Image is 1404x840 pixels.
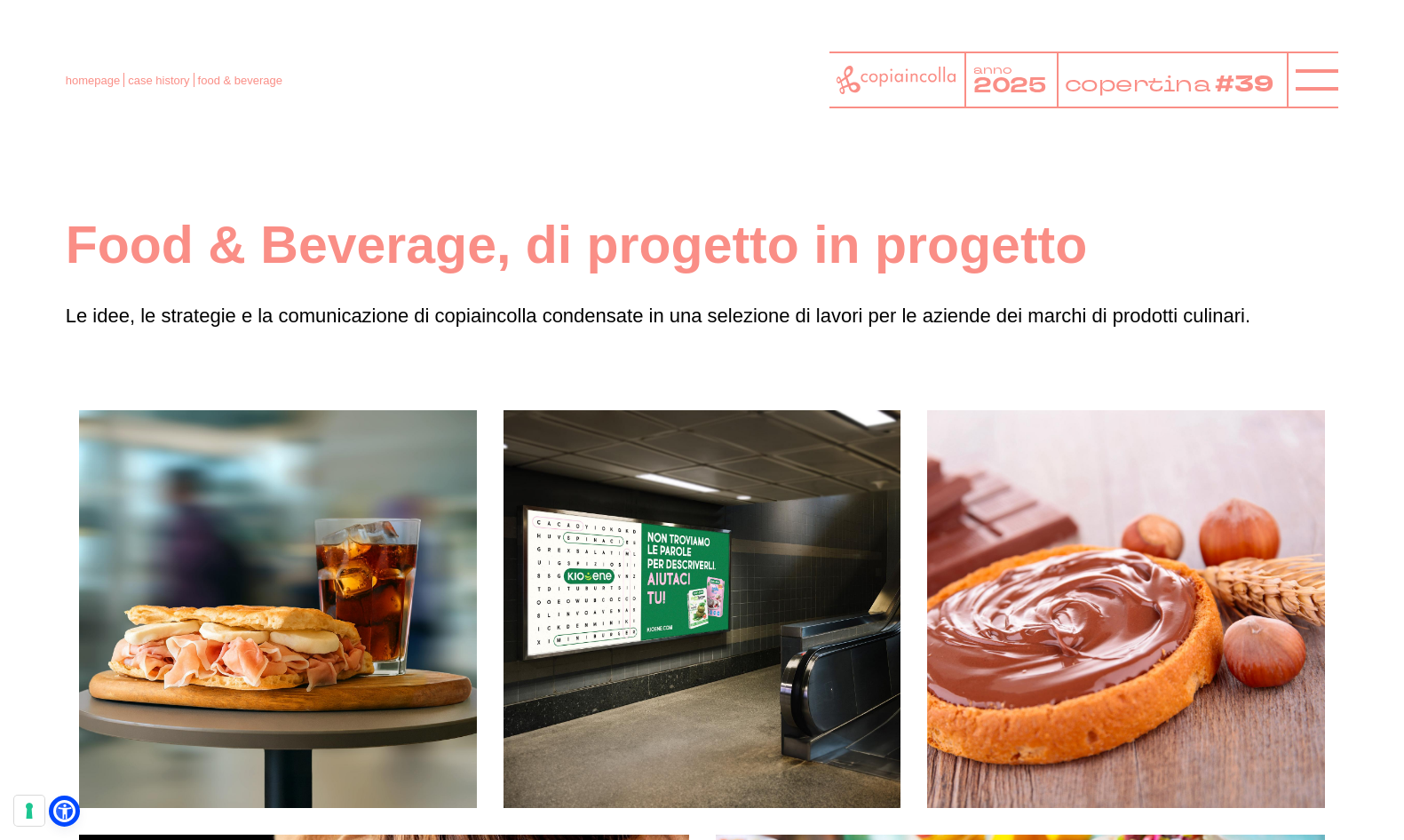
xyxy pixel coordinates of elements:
[1218,68,1279,100] tspan: #39
[1064,68,1214,99] tspan: copertina
[66,74,120,87] a: homepage
[973,61,1012,77] tspan: anno
[66,213,1339,279] h1: Food & Beverage, di progetto in progetto
[198,74,282,87] a: food & beverage
[973,72,1047,100] tspan: 2025
[66,300,1339,331] p: Le idee, le strategie e la comunicazione di copiaincolla condensate in una selezione di lavori pe...
[128,74,189,87] a: case history
[14,796,44,826] button: Le tue preferenze relative al consenso per le tecnologie di tracciamento
[53,800,75,822] a: Open Accessibility Menu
